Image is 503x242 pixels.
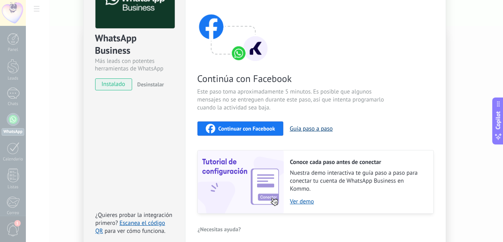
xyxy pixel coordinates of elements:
span: Nuestra demo interactiva te guía paso a paso para conectar tu cuenta de WhatsApp Business en Kommo. [290,169,425,193]
a: Escanea el código QR [96,219,165,235]
span: Este paso toma aproximadamente 5 minutos. Es posible que algunos mensajes no se entreguen durante... [197,88,387,112]
span: ¿Necesitas ayuda? [198,226,241,232]
span: Continúa con Facebook [197,72,387,85]
span: Copilot [494,111,502,130]
div: WhatsApp Business [95,32,174,57]
button: ¿Necesitas ayuda? [197,223,242,235]
span: para ver cómo funciona. [105,227,166,235]
span: ¿Quieres probar la integración primero? [96,211,173,227]
span: instalado [96,78,132,90]
a: Ver demo [290,198,425,205]
div: Más leads con potentes herramientas de WhatsApp [95,57,174,72]
span: Desinstalar [137,81,164,88]
span: Continuar con Facebook [218,126,275,131]
h2: Conoce cada paso antes de conectar [290,158,425,166]
button: Continuar con Facebook [197,121,284,136]
button: Guía paso a paso [290,125,333,133]
button: Desinstalar [134,78,164,90]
